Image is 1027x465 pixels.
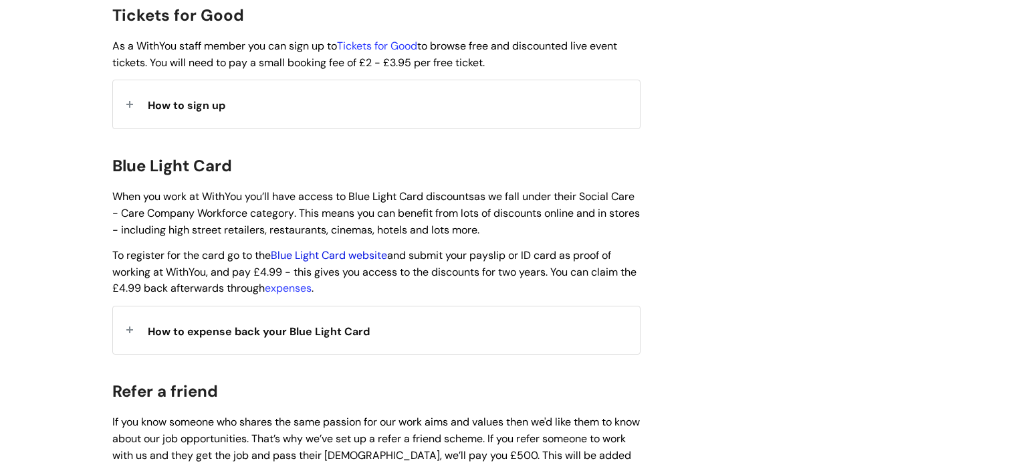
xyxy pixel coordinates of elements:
[112,155,232,176] span: Blue Light Card
[112,248,637,296] span: To register for the card go to the and submit your payslip or ID card as proof of working at With...
[112,5,244,25] span: Tickets for Good
[148,98,225,112] span: How to sign up
[112,381,218,401] span: Refer a friend
[337,39,417,53] a: Tickets for Good
[148,324,370,339] span: How to expense back your Blue Light Card
[265,281,312,295] a: expenses
[112,189,640,237] span: When you work at WithYou you’ll have access to Blue Light Card discounts . This means you can ben...
[112,189,635,220] span: as we fall under their Social Care - Care Company Workforce category
[271,248,387,262] a: Blue Light Card website
[112,39,617,70] span: As a WithYou staff member you can sign up to to browse free and discounted live event tickets. Yo...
